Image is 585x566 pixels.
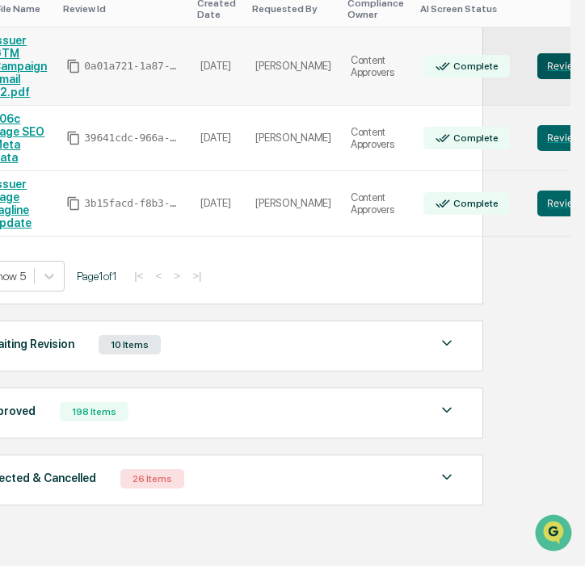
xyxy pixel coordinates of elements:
span: Attestations [133,203,200,220]
span: Copy Id [66,131,81,145]
button: Start new chat [275,128,294,148]
div: 198 Items [60,402,128,421]
p: How can we help? [16,34,294,60]
div: Complete [450,198,498,209]
button: > [169,269,185,283]
td: [DATE] [191,171,246,236]
span: Data Lookup [32,234,102,250]
div: 🗄️ [117,205,130,218]
button: >| [187,269,206,283]
iframe: Open customer support [533,513,577,556]
a: 🔎Data Lookup [10,228,108,257]
div: Toggle SortBy [420,3,521,15]
td: [DATE] [191,27,246,106]
span: Copy Id [66,196,81,211]
div: Toggle SortBy [252,3,335,15]
span: Pylon [161,274,196,286]
div: Start new chat [55,124,265,140]
img: caret [437,400,457,420]
span: 0a01a721-1a87-4d84-a0dd-1ce38323d636 [84,60,181,73]
div: We're available if you need us! [55,140,204,153]
div: 10 Items [99,335,161,354]
span: 3b15facd-f8b3-477c-80ee-d7a648742bf4 [84,197,181,210]
div: 🔎 [16,236,29,249]
td: [DATE] [191,106,246,171]
div: Complete [450,61,498,72]
img: caret [437,467,457,487]
span: Copy Id [66,59,81,73]
span: Page 1 of 1 [77,270,117,283]
img: 1746055101610-c473b297-6a78-478c-a979-82029cc54cd1 [16,124,45,153]
div: 26 Items [120,469,184,488]
a: 🖐️Preclearance [10,197,111,226]
td: [PERSON_NAME] [246,171,341,236]
div: Toggle SortBy [63,3,184,15]
a: Powered byPylon [114,273,196,286]
button: |< [129,269,148,283]
button: < [151,269,167,283]
img: caret [437,333,457,353]
td: Content Approvers [341,27,414,106]
td: [PERSON_NAME] [246,27,341,106]
span: 39641cdc-966a-4e65-879f-2a6a777944d8 [84,132,181,145]
div: Complete [450,132,498,144]
td: [PERSON_NAME] [246,106,341,171]
div: 🖐️ [16,205,29,218]
a: 🗄️Attestations [111,197,207,226]
span: Preclearance [32,203,104,220]
td: Content Approvers [341,106,414,171]
td: Content Approvers [341,171,414,236]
